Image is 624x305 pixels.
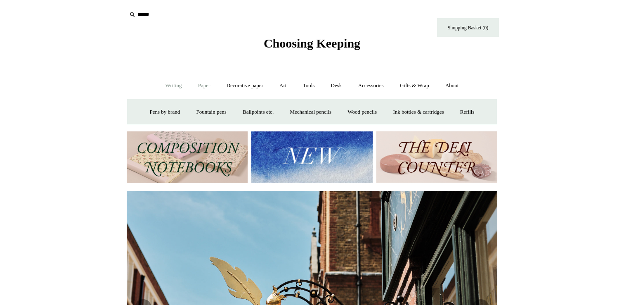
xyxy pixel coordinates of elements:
[385,101,451,123] a: Ink bottles & cartridges
[376,131,497,183] img: The Deli Counter
[191,75,218,97] a: Paper
[189,101,234,123] a: Fountain pens
[235,101,281,123] a: Ballpoints etc.
[438,75,466,97] a: About
[127,131,248,183] img: 202302 Composition ledgers.jpg__PID:69722ee6-fa44-49dd-a067-31375e5d54ec
[264,36,360,50] span: Choosing Keeping
[295,75,322,97] a: Tools
[219,75,271,97] a: Decorative paper
[437,18,499,37] a: Shopping Basket (0)
[351,75,391,97] a: Accessories
[272,75,294,97] a: Art
[282,101,339,123] a: Mechanical pencils
[158,75,189,97] a: Writing
[251,131,372,183] img: New.jpg__PID:f73bdf93-380a-4a35-bcfe-7823039498e1
[392,75,437,97] a: Gifts & Wrap
[324,75,350,97] a: Desk
[142,101,188,123] a: Pens by brand
[340,101,384,123] a: Wood pencils
[264,43,360,49] a: Choosing Keeping
[453,101,482,123] a: Refills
